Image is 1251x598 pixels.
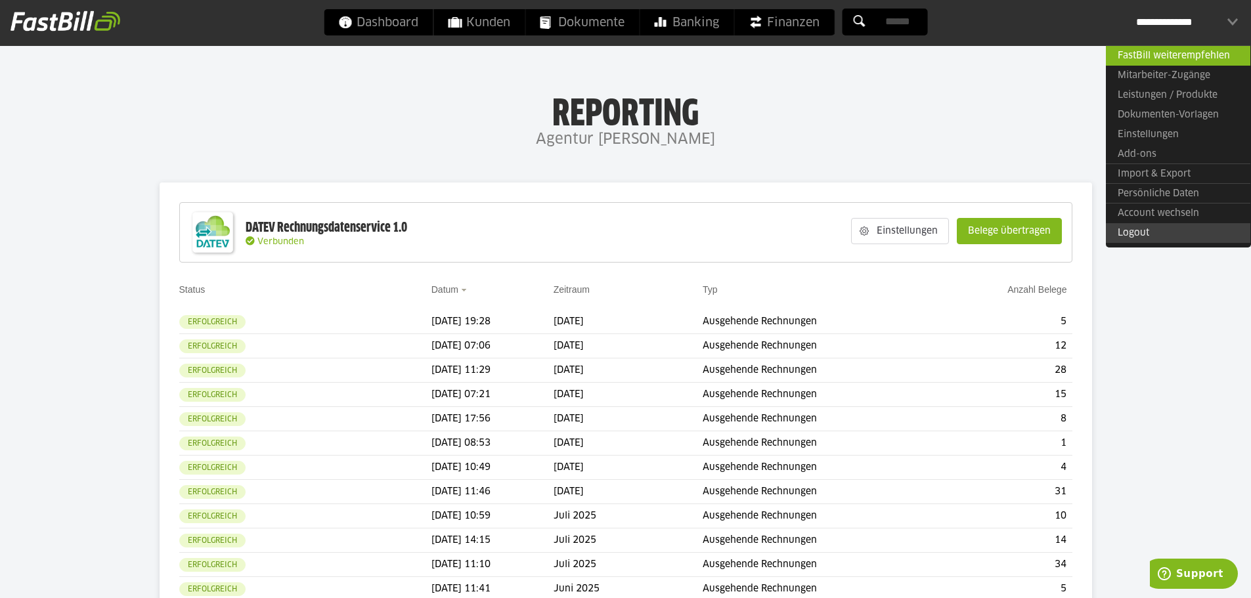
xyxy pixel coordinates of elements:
td: Juli 2025 [554,553,703,577]
a: FastBill weiterempfehlen [1106,45,1250,66]
td: Ausgehende Rechnungen [703,383,938,407]
div: DATEV Rechnungsdatenservice 1.0 [246,219,407,236]
a: Finanzen [734,9,834,35]
a: Dokumente [525,9,639,35]
td: 10 [938,504,1072,528]
a: Kunden [433,9,525,35]
td: Ausgehende Rechnungen [703,456,938,480]
a: Zeitraum [554,284,590,295]
sl-badge: Erfolgreich [179,339,246,353]
a: Typ [703,284,718,295]
a: Persönliche Daten [1106,183,1250,203]
td: 1 [938,431,1072,456]
span: Verbunden [257,238,304,246]
sl-badge: Erfolgreich [179,315,246,329]
td: [DATE] 11:29 [431,358,554,383]
span: Finanzen [749,9,820,35]
sl-badge: Erfolgreich [179,534,246,547]
sl-badge: Erfolgreich [179,558,246,572]
td: [DATE] 10:49 [431,456,554,480]
td: 5 [938,310,1072,334]
td: 4 [938,456,1072,480]
a: Dokumenten-Vorlagen [1106,105,1250,125]
td: Ausgehende Rechnungen [703,431,938,456]
sl-badge: Erfolgreich [179,509,246,523]
td: 8 [938,407,1072,431]
span: Banking [654,9,719,35]
h1: Reporting [131,93,1120,127]
td: 15 [938,383,1072,407]
a: Account wechseln [1106,203,1250,223]
td: Juli 2025 [554,504,703,528]
td: 14 [938,528,1072,553]
td: Ausgehende Rechnungen [703,504,938,528]
a: Import & Export [1106,163,1250,184]
a: Leistungen / Produkte [1106,85,1250,105]
iframe: Öffnet ein Widget, in dem Sie weitere Informationen finden [1150,559,1238,591]
sl-badge: Erfolgreich [179,461,246,475]
td: [DATE] [554,456,703,480]
sl-badge: Erfolgreich [179,582,246,596]
span: Dokumente [540,9,625,35]
td: 31 [938,480,1072,504]
td: 12 [938,334,1072,358]
td: [DATE] [554,407,703,431]
td: Ausgehende Rechnungen [703,310,938,334]
td: [DATE] 19:28 [431,310,554,334]
a: Anzahl Belege [1007,284,1066,295]
td: [DATE] [554,431,703,456]
td: [DATE] 11:10 [431,553,554,577]
sl-badge: Erfolgreich [179,485,246,499]
td: [DATE] 07:21 [431,383,554,407]
td: [DATE] [554,310,703,334]
td: [DATE] [554,334,703,358]
sl-badge: Erfolgreich [179,388,246,402]
td: [DATE] [554,383,703,407]
td: [DATE] 17:56 [431,407,554,431]
img: fastbill_logo_white.png [11,11,120,32]
a: Einstellungen [1106,125,1250,144]
a: Status [179,284,206,295]
a: Mitarbeiter-Zugänge [1106,66,1250,85]
span: Kunden [448,9,510,35]
td: 34 [938,553,1072,577]
td: [DATE] 10:59 [431,504,554,528]
td: [DATE] 08:53 [431,431,554,456]
sl-badge: Erfolgreich [179,364,246,377]
td: [DATE] 07:06 [431,334,554,358]
td: 28 [938,358,1072,383]
a: Dashboard [324,9,433,35]
img: DATEV-Datenservice Logo [187,206,239,259]
td: [DATE] [554,358,703,383]
sl-badge: Erfolgreich [179,437,246,450]
sl-button: Einstellungen [851,218,949,244]
a: Datum [431,284,458,295]
td: Ausgehende Rechnungen [703,407,938,431]
a: Logout [1106,223,1250,243]
sl-button: Belege übertragen [957,218,1062,244]
span: Dashboard [338,9,418,35]
sl-badge: Erfolgreich [179,412,246,426]
td: [DATE] 11:46 [431,480,554,504]
td: [DATE] [554,480,703,504]
img: sort_desc.gif [461,289,470,291]
td: Ausgehende Rechnungen [703,480,938,504]
td: Juli 2025 [554,528,703,553]
td: Ausgehende Rechnungen [703,358,938,383]
td: Ausgehende Rechnungen [703,553,938,577]
a: Banking [640,9,734,35]
a: Add-ons [1106,144,1250,164]
td: Ausgehende Rechnungen [703,334,938,358]
td: [DATE] 14:15 [431,528,554,553]
td: Ausgehende Rechnungen [703,528,938,553]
